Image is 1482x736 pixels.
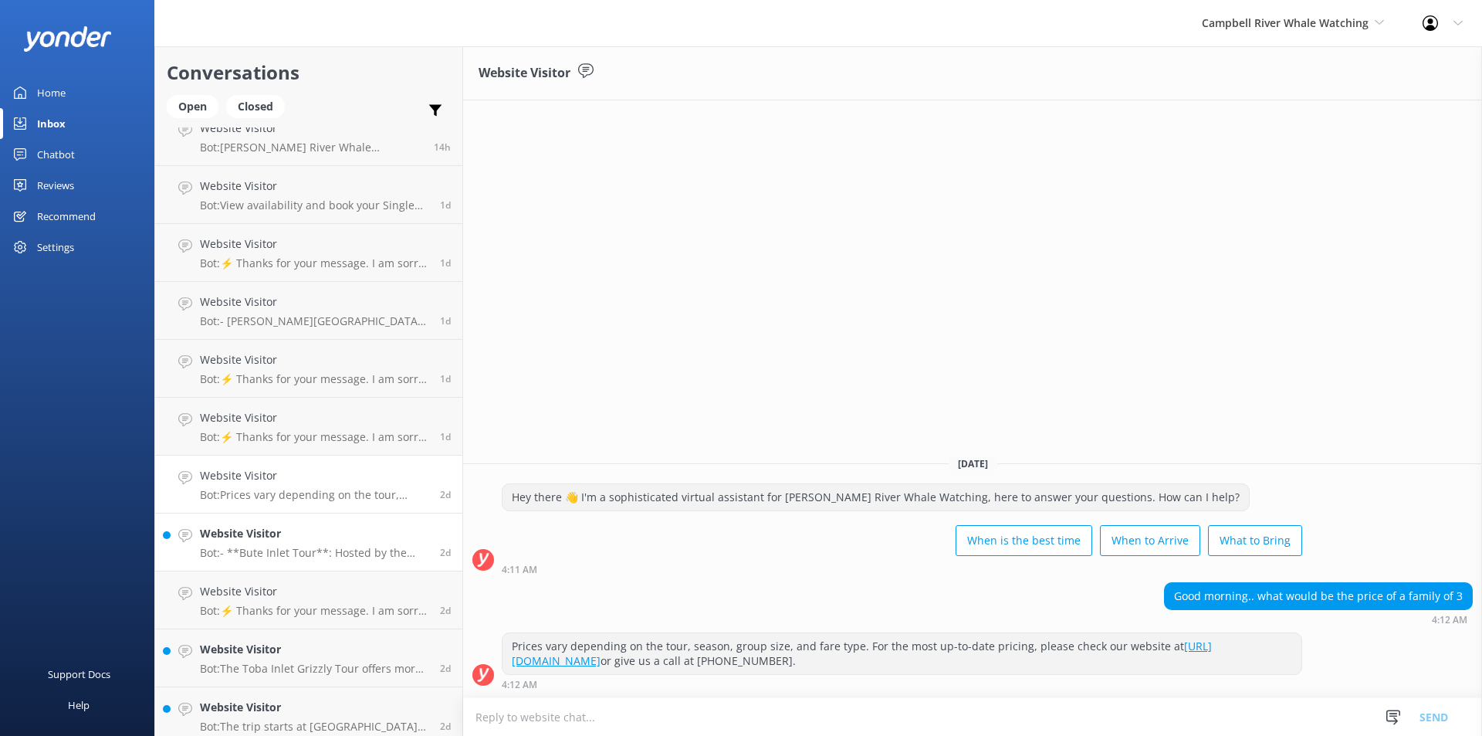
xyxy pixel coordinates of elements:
[200,720,428,734] p: Bot: The trip starts at [GEOGRAPHIC_DATA], [GEOGRAPHIC_DATA], [PERSON_NAME][GEOGRAPHIC_DATA], [GE...
[200,430,428,444] p: Bot: ⚡ Thanks for your message. I am sorry I don't have that answer for you. You're welcome to ke...
[200,583,428,600] h4: Website Visitor
[155,166,462,224] a: Website VisitorBot:View availability and book your Single Day Whale Watch and Kayaking tour onlin...
[200,372,428,386] p: Bot: ⚡ Thanks for your message. I am sorry I don't have that answer for you. You're welcome to ke...
[200,141,422,154] p: Bot: [PERSON_NAME] River Whale Watching is located at [GEOGRAPHIC_DATA], [GEOGRAPHIC_DATA], [PERS...
[200,662,428,676] p: Bot: The Toba Inlet Grizzly Tour offers more time for marine wildlife viewing, so there is a chan...
[440,256,451,270] span: Aug 21 2025 03:02pm (UTC -07:00) America/Tijuana
[37,139,75,170] div: Chatbot
[200,467,428,484] h4: Website Visitor
[68,690,90,721] div: Help
[502,633,1301,674] div: Prices vary depending on the tour, season, group size, and fare type. For the most up-to-date pri...
[37,201,96,232] div: Recommend
[200,525,428,542] h4: Website Visitor
[200,120,422,137] h4: Website Visitor
[200,641,428,658] h4: Website Visitor
[37,232,74,263] div: Settings
[502,564,1302,575] div: Aug 21 2025 04:11am (UTC -07:00) America/Tijuana
[37,77,66,108] div: Home
[200,236,428,253] h4: Website Visitor
[155,514,462,572] a: Website VisitorBot:- **Bute Inlet Tour**: Hosted by the Homalco First Nation, this tour takes pla...
[200,314,428,328] p: Bot: - [PERSON_NAME][GEOGRAPHIC_DATA] is accessible by car or bus. - You can drive to [PERSON_NAM...
[155,224,462,282] a: Website VisitorBot:⚡ Thanks for your message. I am sorry I don't have that answer for you. You're...
[1208,525,1302,556] button: What to Bring
[23,26,112,52] img: yonder-white-logo.png
[479,63,570,83] h3: Website Visitor
[200,293,428,310] h4: Website Visitor
[226,97,293,114] a: Closed
[200,699,428,716] h4: Website Visitor
[440,546,451,559] span: Aug 20 2025 09:11pm (UTC -07:00) America/Tijuana
[155,572,462,629] a: Website VisitorBot:⚡ Thanks for your message. I am sorry I don't have that answer for you. You're...
[1202,15,1369,30] span: Campbell River Whale Watching
[502,680,537,690] strong: 4:12 AM
[502,679,1302,690] div: Aug 21 2025 04:12am (UTC -07:00) America/Tijuana
[434,141,451,154] span: Aug 22 2025 05:18pm (UTC -07:00) America/Tijuana
[440,604,451,617] span: Aug 20 2025 09:34am (UTC -07:00) America/Tijuana
[155,340,462,398] a: Website VisitorBot:⚡ Thanks for your message. I am sorry I don't have that answer for you. You're...
[48,659,110,690] div: Support Docs
[1164,614,1473,625] div: Aug 21 2025 04:12am (UTC -07:00) America/Tijuana
[440,314,451,327] span: Aug 21 2025 03:00pm (UTC -07:00) America/Tijuana
[37,108,66,139] div: Inbox
[440,198,451,212] span: Aug 21 2025 04:14pm (UTC -07:00) America/Tijuana
[155,456,462,514] a: Website VisitorBot:Prices vary depending on the tour, season, group size, and fare type. For the ...
[155,398,462,456] a: Website VisitorBot:⚡ Thanks for your message. I am sorry I don't have that answer for you. You're...
[155,629,462,687] a: Website VisitorBot:The Toba Inlet Grizzly Tour offers more time for marine wildlife viewing, so t...
[440,372,451,385] span: Aug 21 2025 01:50pm (UTC -07:00) America/Tijuana
[200,604,428,618] p: Bot: ⚡ Thanks for your message. I am sorry I don't have that answer for you. You're welcome to ke...
[167,58,451,87] h2: Conversations
[502,484,1249,510] div: Hey there 👋 I'm a sophisticated virtual assistant for [PERSON_NAME] River Whale Watching, here to...
[440,488,451,501] span: Aug 21 2025 04:12am (UTC -07:00) America/Tijuana
[200,178,428,195] h4: Website Visitor
[1165,583,1472,609] div: Good morning.. what would be the price of a family of 3
[440,662,451,675] span: Aug 20 2025 08:38am (UTC -07:00) America/Tijuana
[1432,616,1467,625] strong: 4:12 AM
[440,720,451,733] span: Aug 20 2025 07:56am (UTC -07:00) America/Tijuana
[200,351,428,368] h4: Website Visitor
[1100,525,1200,556] button: When to Arrive
[155,108,462,166] a: Website VisitorBot:[PERSON_NAME] River Whale Watching is located at [GEOGRAPHIC_DATA], [GEOGRAPHI...
[200,198,428,212] p: Bot: View availability and book your Single Day Whale Watch and Kayaking tour online at [URL][DOM...
[200,488,428,502] p: Bot: Prices vary depending on the tour, season, group size, and fare type. For the most up-to-dat...
[167,97,226,114] a: Open
[167,95,218,118] div: Open
[155,282,462,340] a: Website VisitorBot:- [PERSON_NAME][GEOGRAPHIC_DATA] is accessible by car or bus. - You can drive ...
[200,546,428,560] p: Bot: - **Bute Inlet Tour**: Hosted by the Homalco First Nation, this tour takes place along the O...
[37,170,74,201] div: Reviews
[502,565,537,575] strong: 4:11 AM
[226,95,285,118] div: Closed
[440,430,451,443] span: Aug 21 2025 08:34am (UTC -07:00) America/Tijuana
[956,525,1092,556] button: When is the best time
[200,256,428,270] p: Bot: ⚡ Thanks for your message. I am sorry I don't have that answer for you. You're welcome to ke...
[200,409,428,426] h4: Website Visitor
[512,639,1212,669] a: [URL][DOMAIN_NAME]
[949,457,997,470] span: [DATE]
